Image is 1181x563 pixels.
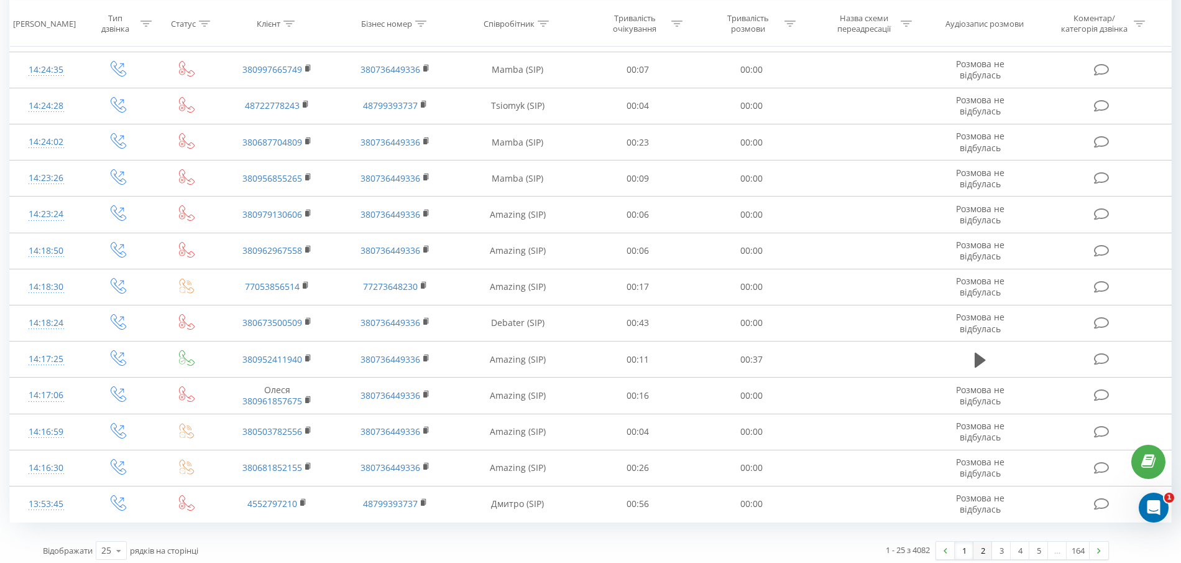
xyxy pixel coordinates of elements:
[695,197,808,233] td: 00:00
[581,124,694,161] td: 00:23
[581,161,694,197] td: 00:09
[956,239,1004,262] span: Розмова не відбулась
[956,275,1004,298] span: Розмова не відбулась
[22,420,70,444] div: 14:16:59
[695,450,808,486] td: 00:00
[242,172,302,184] a: 380956855265
[695,342,808,378] td: 00:37
[454,52,581,88] td: Mamba (SIP)
[695,414,808,450] td: 00:00
[247,498,297,509] a: 4552797210
[454,486,581,522] td: Дмитро (SIP)
[956,384,1004,407] span: Розмова не відбулась
[992,542,1011,559] a: 3
[1164,493,1174,503] span: 1
[956,420,1004,443] span: Розмова не відбулась
[361,172,420,184] a: 380736449336
[886,544,930,556] div: 1 - 25 з 4082
[1048,542,1067,559] div: …
[581,197,694,233] td: 00:06
[581,269,694,305] td: 00:17
[13,18,76,29] div: [PERSON_NAME]
[695,124,808,161] td: 00:00
[956,130,1004,153] span: Розмова не відбулась
[695,88,808,124] td: 00:00
[22,311,70,335] div: 14:18:24
[242,63,302,75] a: 380997665749
[361,353,420,365] a: 380736449336
[454,450,581,486] td: Amazing (SIP)
[22,130,70,154] div: 14:24:02
[956,58,1004,81] span: Розмова не відбулась
[454,161,581,197] td: Mamba (SIP)
[218,378,336,414] td: Олеся
[242,317,302,328] a: 380673500509
[581,52,694,88] td: 00:07
[695,378,808,414] td: 00:00
[1058,13,1131,34] div: Коментар/категорія дзвінка
[22,202,70,226] div: 14:23:24
[973,542,992,559] a: 2
[695,233,808,269] td: 00:00
[361,317,420,328] a: 380736449336
[22,383,70,407] div: 14:17:06
[695,269,808,305] td: 00:00
[245,281,300,292] a: 77053856514
[242,136,302,148] a: 380687704809
[22,58,70,82] div: 14:24:35
[956,311,1004,334] span: Розмова не відбулась
[43,545,93,556] span: Відображати
[945,18,1024,29] div: Аудіозапис розмови
[454,88,581,124] td: Tsiomyk (SIP)
[695,486,808,522] td: 00:00
[101,544,111,557] div: 25
[130,545,198,556] span: рядків на сторінці
[956,203,1004,226] span: Розмова не відбулась
[454,378,581,414] td: Amazing (SIP)
[363,498,418,509] a: 48799393737
[581,486,694,522] td: 00:56
[242,462,302,473] a: 380681852155
[22,94,70,118] div: 14:24:28
[581,450,694,486] td: 00:26
[484,18,535,29] div: Співробітник
[22,492,70,516] div: 13:53:45
[831,13,898,34] div: Назва схеми переадресації
[581,305,694,341] td: 00:43
[581,88,694,124] td: 00:04
[242,426,302,437] a: 380503782556
[695,305,808,341] td: 00:00
[581,233,694,269] td: 00:06
[454,414,581,450] td: Amazing (SIP)
[245,100,300,111] a: 48722778243
[257,18,280,29] div: Клієнт
[361,462,420,473] a: 380736449336
[171,18,196,29] div: Статус
[956,94,1004,117] span: Розмова не відбулась
[22,347,70,371] div: 14:17:25
[454,305,581,341] td: Debater (SIP)
[581,342,694,378] td: 00:11
[361,244,420,256] a: 380736449336
[22,275,70,299] div: 14:18:30
[956,456,1004,479] span: Розмова не відбулась
[581,414,694,450] td: 00:04
[22,166,70,190] div: 14:23:26
[361,18,412,29] div: Бізнес номер
[454,124,581,161] td: Mamba (SIP)
[242,353,302,365] a: 380952411940
[454,269,581,305] td: Amazing (SIP)
[361,426,420,437] a: 380736449336
[22,239,70,263] div: 14:18:50
[361,389,420,401] a: 380736449336
[242,208,302,220] a: 380979130606
[363,100,418,111] a: 48799393737
[454,197,581,233] td: Amazing (SIP)
[93,13,137,34] div: Тип дзвінка
[242,244,302,256] a: 380962967558
[361,63,420,75] a: 380736449336
[1029,542,1048,559] a: 5
[956,492,1004,515] span: Розмова не відбулась
[1139,493,1169,523] iframe: Intercom live chat
[361,136,420,148] a: 380736449336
